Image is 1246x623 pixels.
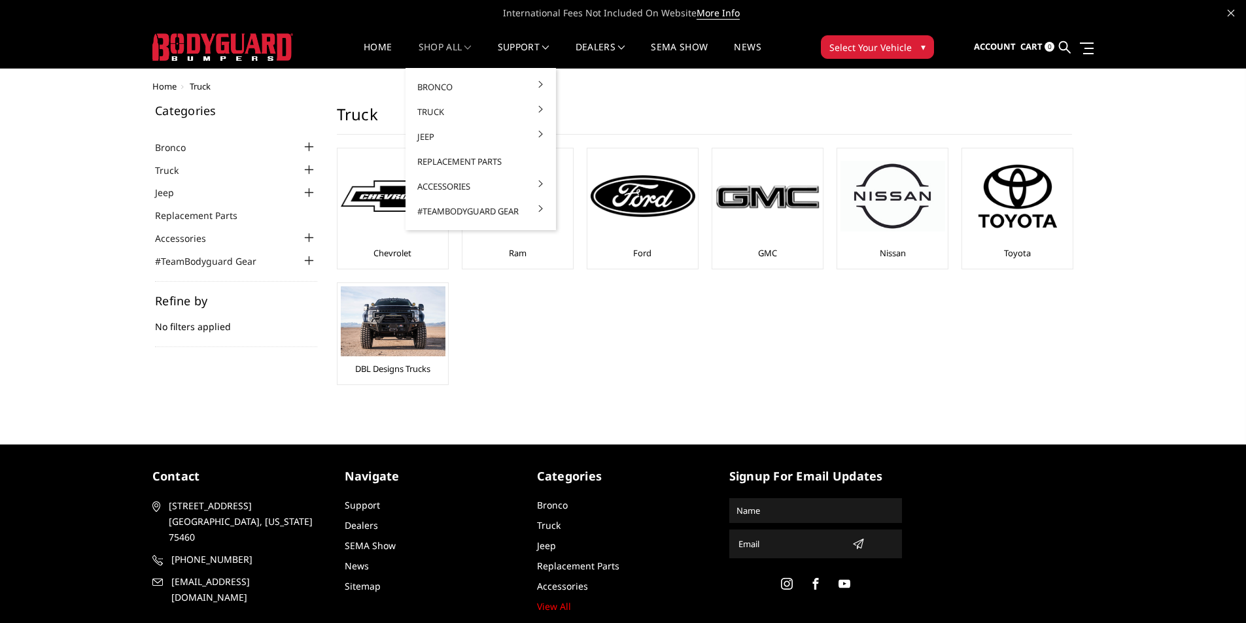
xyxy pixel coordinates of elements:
a: Truck [411,99,551,124]
h5: Navigate [345,467,517,485]
a: Dealers [345,519,378,531]
a: #TeamBodyguard Gear [411,199,551,224]
a: Bronco [155,141,202,154]
a: Ram [509,247,527,259]
a: Bronco [411,75,551,99]
a: Home [364,42,392,68]
span: ▾ [921,40,926,54]
h5: signup for email updates [729,467,902,485]
a: Accessories [155,231,222,245]
a: #TeamBodyguard Gear [155,254,273,268]
span: Select Your Vehicle [829,41,912,54]
a: View All [537,600,571,613]
span: Cart [1020,41,1043,52]
a: News [345,560,369,572]
a: [EMAIL_ADDRESS][DOMAIN_NAME] [152,574,325,605]
input: Email [733,533,847,554]
a: Bronco [537,499,568,511]
a: shop all [419,42,472,68]
h5: Categories [537,467,710,485]
a: Account [974,29,1016,65]
a: Nissan [880,247,906,259]
a: Replacement Parts [411,149,551,174]
input: Name [731,500,900,521]
span: 0 [1045,42,1054,52]
span: Account [974,41,1016,52]
a: Cart 0 [1020,29,1054,65]
a: GMC [758,247,777,259]
h5: Refine by [155,295,317,307]
a: Jeep [411,124,551,149]
h5: contact [152,467,325,485]
a: Replacement Parts [155,209,254,222]
a: Replacement Parts [537,560,619,572]
button: Select Your Vehicle [821,35,934,59]
span: [EMAIL_ADDRESS][DOMAIN_NAME] [171,574,323,605]
a: Jeep [537,539,556,552]
a: Support [498,42,549,68]
span: [STREET_ADDRESS] [GEOGRAPHIC_DATA], [US_STATE] 75460 [169,498,320,545]
a: Jeep [155,186,190,199]
a: SEMA Show [651,42,708,68]
iframe: Chat Widget [1181,560,1246,623]
a: Accessories [411,174,551,199]
h1: Truck [337,105,1072,135]
span: [PHONE_NUMBER] [171,552,323,567]
a: News [734,42,761,68]
h5: Categories [155,105,317,116]
a: Ford [633,247,651,259]
a: Accessories [537,580,588,592]
span: Truck [190,80,211,92]
a: DBL Designs Trucks [355,363,430,375]
a: Home [152,80,177,92]
img: BODYGUARD BUMPERS [152,33,293,61]
a: Toyota [1004,247,1031,259]
a: Dealers [576,42,625,68]
a: Sitemap [345,580,381,592]
a: Truck [155,163,195,177]
a: Support [345,499,380,511]
a: SEMA Show [345,539,396,552]
a: Truck [537,519,561,531]
a: Chevrolet [373,247,411,259]
a: More Info [697,7,740,20]
div: No filters applied [155,295,317,347]
a: [PHONE_NUMBER] [152,552,325,567]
